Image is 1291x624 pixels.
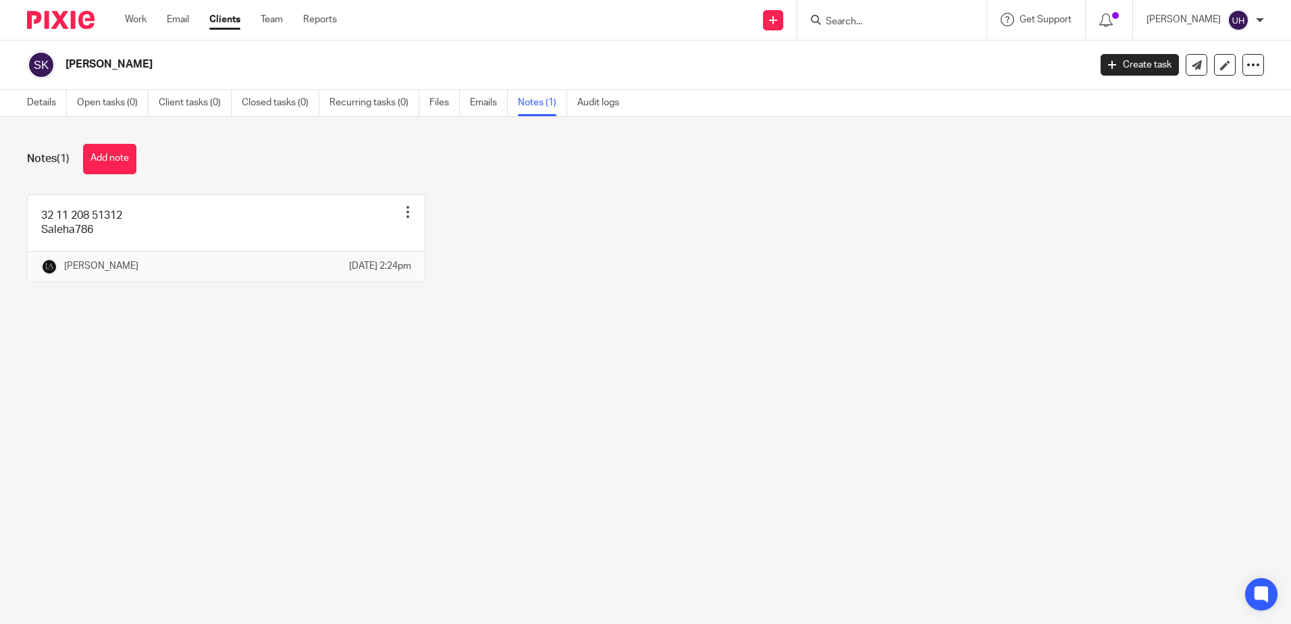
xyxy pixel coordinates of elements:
input: Search [824,16,946,28]
a: Details [27,90,67,116]
a: Recurring tasks (0) [330,90,419,116]
span: (1) [57,153,70,164]
a: Client tasks (0) [159,90,232,116]
a: Open tasks (0) [77,90,149,116]
a: Team [261,13,283,26]
a: Create task [1101,54,1179,76]
button: Add note [83,144,136,174]
h1: Notes [27,152,70,166]
img: Pixie [27,11,95,29]
img: svg%3E [1228,9,1249,31]
a: Audit logs [577,90,629,116]
a: Emails [470,90,508,116]
p: [DATE] 2:24pm [349,259,411,273]
a: Reports [303,13,337,26]
a: Clients [209,13,240,26]
a: Email [167,13,189,26]
a: Closed tasks (0) [242,90,319,116]
a: Files [429,90,460,116]
img: svg%3E [27,51,55,79]
h2: [PERSON_NAME] [65,57,877,72]
a: Work [125,13,147,26]
p: [PERSON_NAME] [64,259,138,273]
img: Lockhart+Amin+-+1024x1024+-+light+on+dark.jpg [41,259,57,275]
span: Get Support [1020,15,1072,24]
a: Notes (1) [518,90,567,116]
p: [PERSON_NAME] [1147,13,1221,26]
